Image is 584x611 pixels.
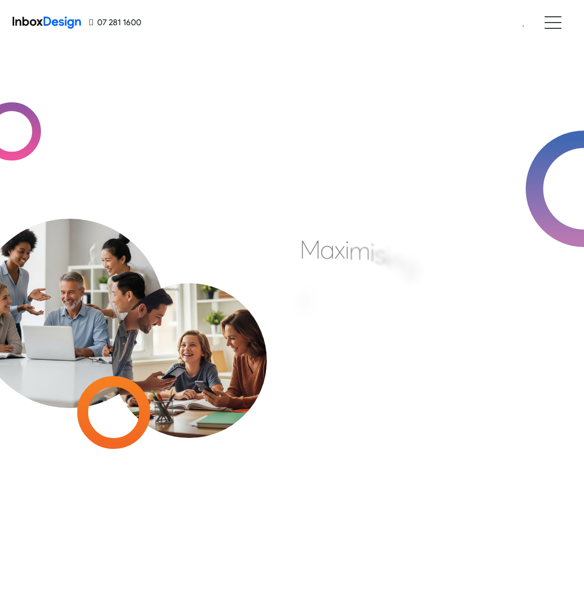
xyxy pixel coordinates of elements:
[385,242,390,273] div: i
[403,249,417,281] div: g
[370,237,374,268] div: i
[349,235,370,266] div: m
[345,234,349,266] div: i
[89,16,141,29] a: 07 281 1600
[320,234,335,265] div: a
[390,245,403,276] div: n
[313,291,321,322] div: f
[300,285,313,317] div: E
[300,234,320,265] div: M
[374,239,385,271] div: s
[335,234,345,265] div: x
[300,234,536,423] div: Maximising Efficient & Engagement, Connecting Schools, Families, and Students.
[92,245,286,438] img: parents_with_child.png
